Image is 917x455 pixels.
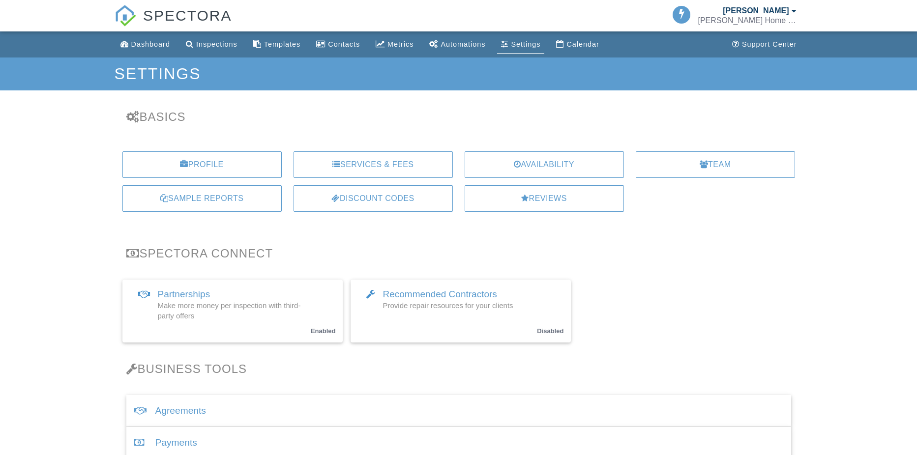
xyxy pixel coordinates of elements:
[122,185,282,212] a: Sample Reports
[636,151,795,178] a: Team
[196,40,237,48] div: Inspections
[122,151,282,178] a: Profile
[294,151,453,178] a: Services & Fees
[465,151,624,178] a: Availability
[115,65,803,83] h1: Settings
[122,280,343,342] a: Partnerships Make more money per inspection with third-party offers Enabled
[294,185,453,212] a: Discount Codes
[441,40,485,48] div: Automations
[351,280,571,342] a: Recommended Contractors Provide repair resources for your clients Disabled
[117,35,174,54] a: Dashboard
[552,35,603,54] a: Calendar
[383,301,513,310] span: Provide repair resources for your clients
[126,395,791,427] div: Agreements
[537,327,563,335] small: Disabled
[115,15,232,33] a: SPECTORA
[158,301,301,320] span: Make more money per inspection with third-party offers
[311,327,336,335] small: Enabled
[182,35,241,54] a: Inspections
[312,35,364,54] a: Contacts
[497,35,544,54] a: Settings
[249,35,305,54] a: Templates
[566,40,599,48] div: Calendar
[742,40,797,48] div: Support Center
[143,5,232,26] span: SPECTORA
[387,40,414,48] div: Metrics
[698,16,797,26] div: Thomsen Home Inspections
[465,185,624,212] a: Reviews
[126,110,791,123] h3: Basics
[511,40,540,48] div: Settings
[728,35,801,54] a: Support Center
[723,6,789,16] div: [PERSON_NAME]
[264,40,301,48] div: Templates
[383,289,497,299] span: Recommended Contractors
[115,5,136,27] img: The Best Home Inspection Software - Spectora
[328,40,360,48] div: Contacts
[372,35,417,54] a: Metrics
[158,289,210,299] span: Partnerships
[425,35,489,54] a: Automations (Basic)
[131,40,170,48] div: Dashboard
[126,247,791,260] h3: Spectora Connect
[126,362,791,375] h3: Business Tools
